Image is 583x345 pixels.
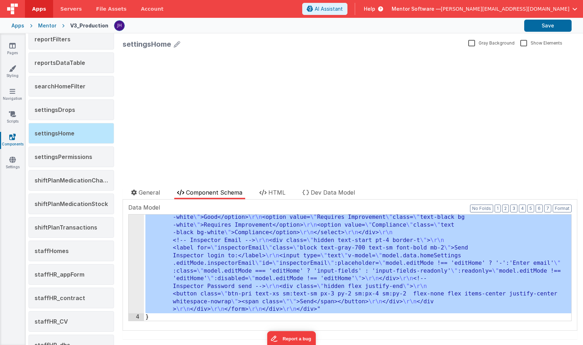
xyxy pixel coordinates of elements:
span: reportFilters [35,36,71,43]
div: Apps [11,22,24,29]
img: c2badad8aad3a9dfc60afe8632b41ba8 [114,21,124,31]
button: 4 [519,205,526,212]
button: 1 [495,205,501,212]
span: AI Assistant [315,5,343,12]
button: 5 [527,205,534,212]
span: settingsPermissions [35,153,92,160]
span: General [139,189,160,196]
button: Save [524,20,572,32]
span: Dev Data Model [311,189,355,196]
span: Mentor Software — [392,5,441,12]
span: staffHomes [35,247,69,254]
div: settingsHome [123,39,171,49]
span: Data Model [128,203,160,212]
span: reportsDataTable [35,59,85,66]
span: Help [364,5,375,12]
button: 7 [544,205,551,212]
label: Show Elements [520,39,562,46]
span: HTML [268,189,285,196]
span: searchHomeFilter [35,83,86,90]
div: Mentor [38,22,56,29]
span: Component Schema [186,189,242,196]
button: Mentor Software — [PERSON_NAME][EMAIL_ADDRESS][DOMAIN_NAME] [392,5,577,12]
button: No Folds [470,205,493,212]
span: Servers [60,5,82,12]
span: shiftPlanMedicationStock [35,200,108,207]
span: File Assets [96,5,127,12]
div: V3_Production [70,22,108,29]
span: staffHR_contract [35,294,85,302]
span: shiftPlanMedicationChanges [35,177,117,184]
button: 2 [502,205,509,212]
span: settingsHome [35,130,74,137]
span: staffHR_appForm [35,271,84,278]
button: 6 [536,205,543,212]
div: 4 [129,313,144,321]
span: [PERSON_NAME][EMAIL_ADDRESS][DOMAIN_NAME] [441,5,569,12]
button: AI Assistant [302,3,347,15]
span: shiftPlanTransactions [35,224,97,231]
label: Gray Background [468,39,515,46]
button: Format [553,205,572,212]
span: Apps [32,5,46,12]
span: settingsDrops [35,106,75,113]
span: staffHR_CV [35,318,68,325]
button: 3 [510,205,517,212]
